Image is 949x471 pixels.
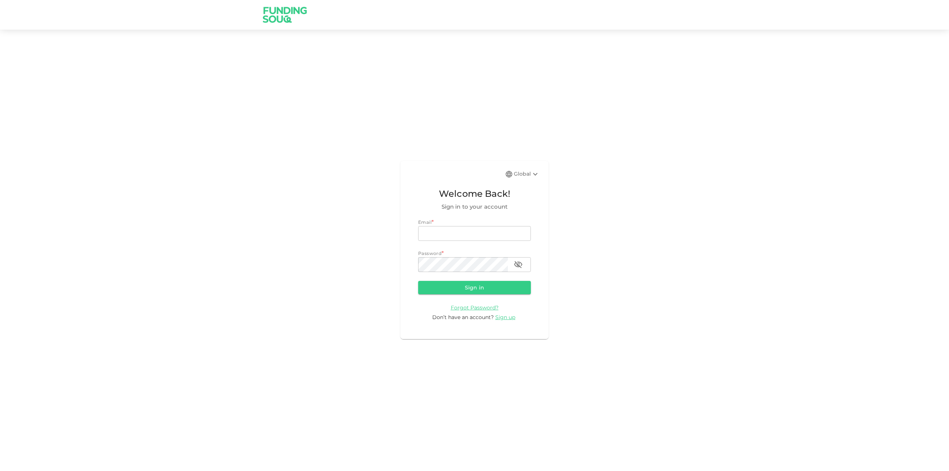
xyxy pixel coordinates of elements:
[418,187,531,201] span: Welcome Back!
[514,170,540,179] div: Global
[495,314,515,321] span: Sign up
[418,202,531,211] span: Sign in to your account
[418,226,531,241] input: email
[418,257,508,272] input: password
[432,314,494,321] span: Don’t have an account?
[418,281,531,294] button: Sign in
[418,219,431,225] span: Email
[451,304,499,311] a: Forgot Password?
[418,251,442,256] span: Password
